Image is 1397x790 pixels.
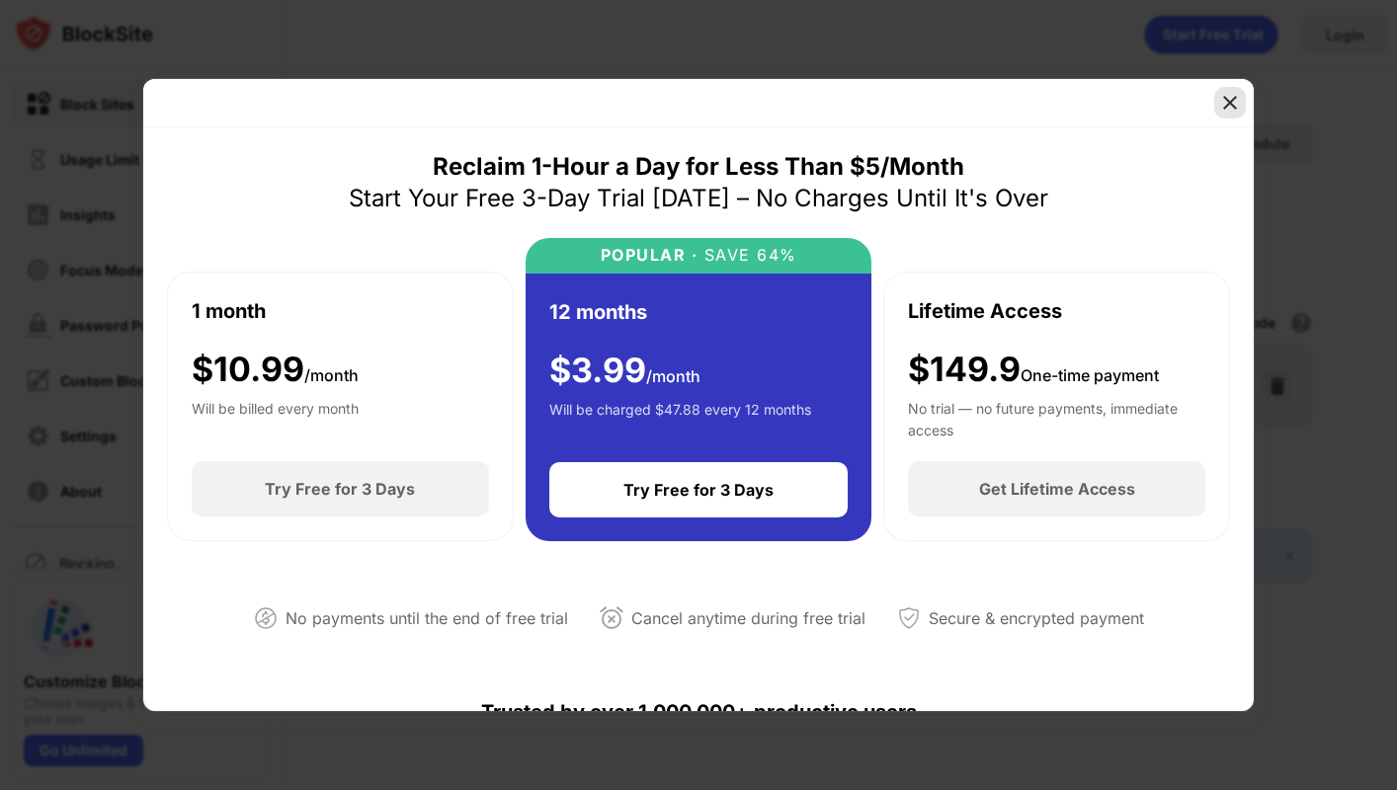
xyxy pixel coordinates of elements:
[349,183,1048,214] div: Start Your Free 3-Day Trial [DATE] – No Charges Until It's Over
[167,665,1230,759] div: Trusted by over 1,000,000+ productive users
[623,480,774,500] div: Try Free for 3 Days
[600,606,623,630] img: cancel-anytime
[646,366,700,386] span: /month
[908,296,1062,326] div: Lifetime Access
[192,296,266,326] div: 1 month
[433,151,964,183] div: Reclaim 1-Hour a Day for Less Than $5/Month
[265,479,415,499] div: Try Free for 3 Days
[549,399,811,438] div: Will be charged $47.88 every 12 months
[897,606,921,630] img: secured-payment
[1021,365,1159,385] span: One-time payment
[286,604,568,633] div: No payments until the end of free trial
[908,398,1205,437] div: No trial — no future payments, immediate access
[549,297,647,327] div: 12 months
[254,606,278,630] img: not-paying
[979,479,1135,499] div: Get Lifetime Access
[549,351,700,391] div: $ 3.99
[698,246,797,265] div: SAVE 64%
[908,350,1159,390] div: $149.9
[631,604,865,633] div: Cancel anytime during free trial
[192,350,359,390] div: $ 10.99
[929,604,1144,633] div: Secure & encrypted payment
[601,246,698,265] div: POPULAR ·
[192,398,359,437] div: Will be billed every month
[304,365,359,385] span: /month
